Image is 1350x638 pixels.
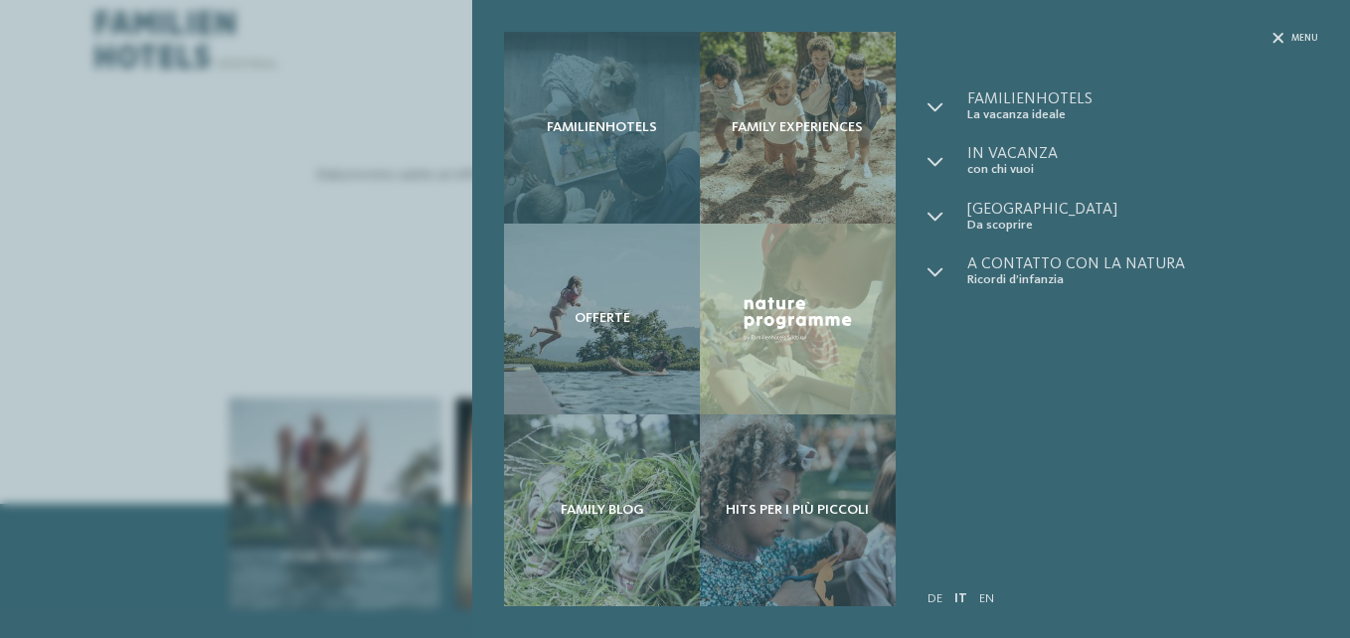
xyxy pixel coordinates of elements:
[954,592,967,605] a: IT
[979,592,994,605] a: EN
[967,91,1318,107] span: Familienhotels
[967,91,1318,122] a: Familienhotels La vacanza ideale
[967,272,1318,287] span: Ricordi d’infanzia
[575,310,630,327] span: Offerte
[967,256,1318,287] a: A contatto con la natura Ricordi d’infanzia
[967,162,1318,177] span: con chi vuoi
[967,146,1318,162] span: In vacanza
[1291,32,1318,45] span: Menu
[504,224,700,415] a: Richiesta Offerte
[700,414,896,606] a: Richiesta Hits per i più piccoli
[928,592,942,605] a: DE
[967,218,1318,233] span: Da scoprire
[700,32,896,224] a: Richiesta Family experiences
[967,146,1318,177] a: In vacanza con chi vuoi
[547,119,657,136] span: Familienhotels
[561,502,644,519] span: Family Blog
[504,32,700,224] a: Richiesta Familienhotels
[740,293,856,346] img: Nature Programme
[967,107,1318,122] span: La vacanza ideale
[700,224,896,415] a: Richiesta Nature Programme
[504,414,700,606] a: Richiesta Family Blog
[732,119,863,136] span: Family experiences
[967,202,1318,233] a: [GEOGRAPHIC_DATA] Da scoprire
[967,202,1318,218] span: [GEOGRAPHIC_DATA]
[726,502,869,519] span: Hits per i più piccoli
[967,256,1318,272] span: A contatto con la natura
